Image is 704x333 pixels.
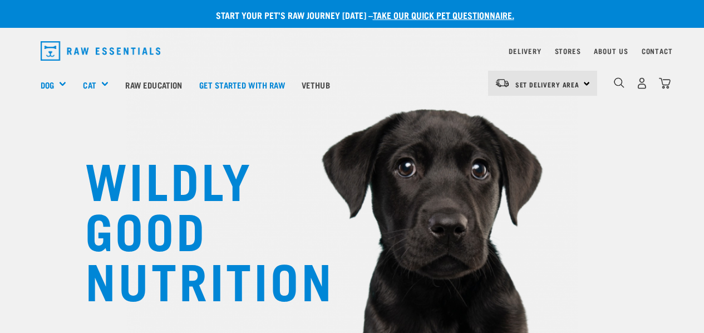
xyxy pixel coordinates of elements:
nav: dropdown navigation [32,37,673,65]
a: Vethub [293,62,338,107]
img: van-moving.png [495,78,510,88]
a: Get started with Raw [191,62,293,107]
a: About Us [594,49,628,53]
h1: WILDLY GOOD NUTRITION [85,153,308,303]
a: Raw Education [117,62,190,107]
a: Stores [555,49,581,53]
a: Contact [642,49,673,53]
img: user.png [636,77,648,89]
a: take our quick pet questionnaire. [373,12,514,17]
img: Raw Essentials Logo [41,41,161,61]
img: home-icon-1@2x.png [614,77,624,88]
span: Set Delivery Area [515,82,580,86]
img: home-icon@2x.png [659,77,671,89]
a: Delivery [509,49,541,53]
a: Dog [41,79,54,91]
a: Cat [83,79,96,91]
